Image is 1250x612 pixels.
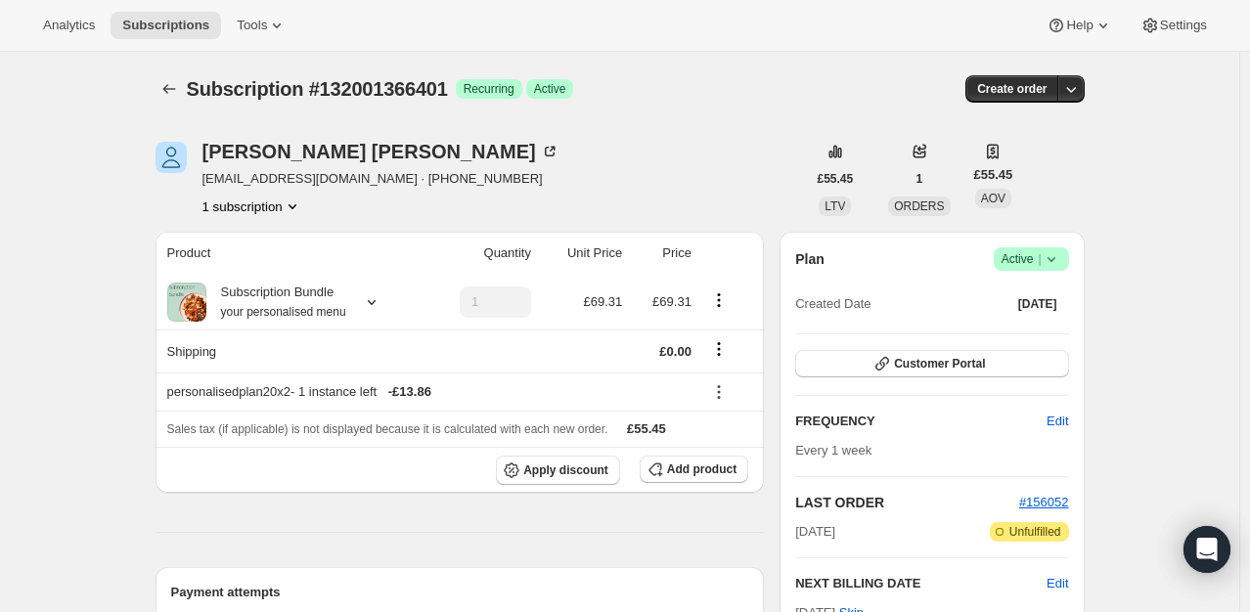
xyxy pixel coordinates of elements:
div: Open Intercom Messenger [1183,526,1230,573]
th: Shipping [156,329,424,372]
span: £55.45 [974,165,1013,185]
button: Customer Portal [795,350,1068,377]
button: Create order [965,75,1058,103]
span: Susan Milner [156,142,187,173]
span: | [1038,251,1041,267]
span: [DATE] [795,522,835,542]
button: Edit [1047,574,1068,593]
h2: NEXT BILLING DATE [795,574,1047,593]
span: £0.00 [659,344,692,359]
span: - £13.86 [388,382,431,402]
span: [DATE] [1018,296,1057,312]
span: Help [1066,18,1093,33]
h2: LAST ORDER [795,493,1019,512]
span: Created Date [795,294,871,314]
h2: Payment attempts [171,583,749,602]
span: Every 1 week [795,443,871,458]
span: Analytics [43,18,95,33]
button: Product actions [703,289,735,311]
a: #156052 [1019,495,1069,509]
span: Tools [237,18,267,33]
span: Active [534,81,566,97]
button: Subscriptions [111,12,221,39]
span: Apply discount [523,462,608,478]
div: [PERSON_NAME] [PERSON_NAME] [202,142,559,161]
span: Edit [1047,412,1068,431]
span: £55.45 [818,171,854,187]
button: Product actions [202,197,302,216]
button: #156052 [1019,493,1069,512]
button: Add product [640,456,748,483]
th: Price [628,232,697,275]
span: Subscription #132001366401 [187,78,448,100]
span: £69.31 [583,294,622,309]
span: AOV [981,192,1005,205]
span: Unfulfilled [1009,524,1061,540]
span: Subscriptions [122,18,209,33]
span: £55.45 [627,421,666,436]
button: Apply discount [496,456,620,485]
button: Settings [1129,12,1219,39]
button: [DATE] [1006,290,1069,318]
div: personalisedplan20x2 - 1 instance left [167,382,692,402]
span: Create order [977,81,1047,97]
span: Sales tax (if applicable) is not displayed because it is calculated with each new order. [167,422,608,436]
th: Unit Price [537,232,628,275]
span: ORDERS [894,199,944,213]
img: product img [167,283,206,322]
span: £69.31 [652,294,692,309]
button: 1 [905,165,935,193]
span: Active [1002,249,1061,269]
span: LTV [825,199,845,213]
span: Recurring [464,81,514,97]
span: Settings [1160,18,1207,33]
th: Product [156,232,424,275]
th: Quantity [424,232,537,275]
button: Help [1035,12,1124,39]
button: Subscriptions [156,75,183,103]
span: 1 [916,171,923,187]
button: Analytics [31,12,107,39]
span: Add product [667,461,737,477]
span: [EMAIL_ADDRESS][DOMAIN_NAME] · [PHONE_NUMBER] [202,169,559,189]
h2: Plan [795,249,825,269]
small: your personalised menu [221,305,346,319]
button: Edit [1035,406,1080,437]
div: Subscription Bundle [206,283,346,322]
button: Tools [225,12,298,39]
h2: FREQUENCY [795,412,1047,431]
button: £55.45 [806,165,866,193]
span: Customer Portal [894,356,985,372]
button: Shipping actions [703,338,735,360]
